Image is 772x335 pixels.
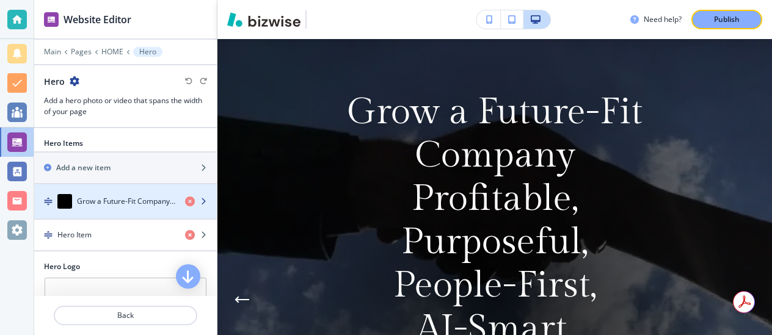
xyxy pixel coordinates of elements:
[44,48,61,56] button: Main
[44,231,53,239] img: Drag
[44,75,65,88] h2: Hero
[34,153,217,183] button: Add a new item
[691,10,762,29] button: Publish
[44,261,207,272] h2: Hero Logo
[101,48,123,56] button: HOME
[56,162,111,173] h2: Add a new item
[714,14,740,25] p: Publish
[735,287,760,312] div: Next Slide
[735,287,760,312] button: Next Hero Image
[333,90,656,177] p: Grow a Future-Fit Company
[311,13,344,26] img: Your Logo
[34,184,217,220] button: DragGrow a Future-Fit CompanyProfitable, Purposeful, People-First, AI-Smart, Built to Last
[333,264,656,307] p: People-First,
[230,287,254,312] button: Previous Hero Image
[44,197,53,206] img: Drag
[55,310,196,321] p: Back
[44,95,207,117] h3: Add a hero photo or video that spans the width of your page
[644,14,682,25] h3: Need help?
[44,12,59,27] img: editor icon
[54,306,197,325] button: Back
[71,48,92,56] button: Pages
[139,48,156,56] p: Hero
[230,287,254,312] div: Previous Slide
[44,138,83,149] h2: Hero Items
[100,293,151,306] button: Choose a file
[133,47,162,57] button: Hero
[227,12,300,27] img: Bizwise Logo
[333,177,656,264] p: Profitable, Purposeful,
[57,229,92,240] h4: Hero Item
[34,220,217,251] button: DragHero Item
[77,196,175,207] h4: Grow a Future-Fit CompanyProfitable, Purposeful, People-First, AI-Smart, Built to Last
[64,12,131,27] h2: Website Editor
